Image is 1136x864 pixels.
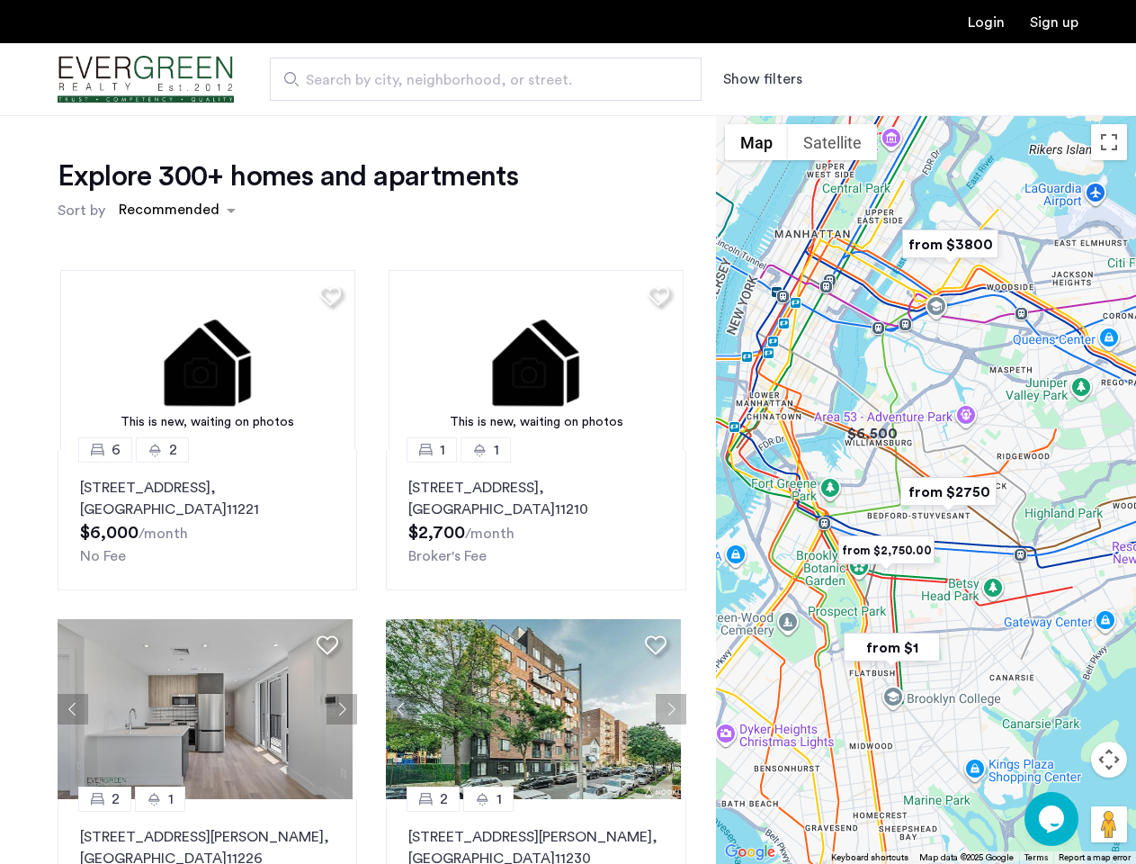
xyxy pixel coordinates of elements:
a: Report a map error [1059,851,1131,864]
div: Recommended [116,199,219,225]
span: 1 [494,439,499,461]
span: 1 [168,788,174,810]
img: 2.gif [60,270,355,450]
span: 6 [112,439,121,461]
span: 2 [440,788,448,810]
input: Apartment Search [270,58,702,101]
p: [STREET_ADDRESS] 11221 [80,477,335,520]
img: 3_638313384672223653.jpeg [386,619,681,799]
a: 11[STREET_ADDRESS], [GEOGRAPHIC_DATA]11210Broker's Fee [386,450,685,590]
button: Previous apartment [386,694,416,724]
button: Show satellite imagery [788,124,877,160]
div: from $3800 [895,224,1006,265]
img: logo [58,46,234,113]
a: Open this area in Google Maps (opens a new window) [720,841,780,864]
div: from $1 [836,627,947,668]
a: Login [968,15,1005,30]
a: Registration [1030,15,1078,30]
img: 2.gif [389,270,684,450]
button: Drag Pegman onto the map to open Street View [1091,806,1127,842]
span: No Fee [80,549,126,563]
a: 62[STREET_ADDRESS], [GEOGRAPHIC_DATA]11221No Fee [58,450,357,590]
span: 1 [496,788,502,810]
iframe: chat widget [1024,792,1082,846]
span: $6,000 [80,524,139,542]
button: Keyboard shortcuts [831,851,908,864]
span: Search by city, neighborhood, or street. [306,69,651,91]
button: Show or hide filters [723,68,802,90]
h1: Explore 300+ homes and apartments [58,158,518,194]
div: from $2,750.00 [831,530,942,571]
a: Terms [1024,851,1048,864]
button: Next apartment [326,694,357,724]
div: from $2750 [893,472,1004,512]
p: [STREET_ADDRESS] 11210 [408,477,663,520]
span: $2,700 [408,524,465,542]
button: Toggle fullscreen view [1091,124,1127,160]
a: Cazamio Logo [58,46,234,113]
span: 2 [112,788,120,810]
img: 66a1adb6-6608-43dd-a245-dc7333f8b390_638824126198252652.jpeg [58,619,353,799]
span: Broker's Fee [408,549,487,563]
sub: /month [139,526,188,541]
img: Google [720,841,780,864]
sub: /month [465,526,514,541]
label: Sort by [58,200,105,221]
a: This is new, waiting on photos [389,270,684,450]
span: 2 [169,439,177,461]
div: This is new, waiting on photos [398,413,675,432]
span: Map data ©2025 Google [919,853,1014,862]
button: Next apartment [656,694,686,724]
ng-select: sort-apartment [110,194,245,227]
span: 1 [440,439,445,461]
div: This is new, waiting on photos [69,413,346,432]
a: This is new, waiting on photos [60,270,355,450]
button: Show street map [725,124,788,160]
button: Map camera controls [1091,742,1127,778]
button: Previous apartment [58,694,88,724]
